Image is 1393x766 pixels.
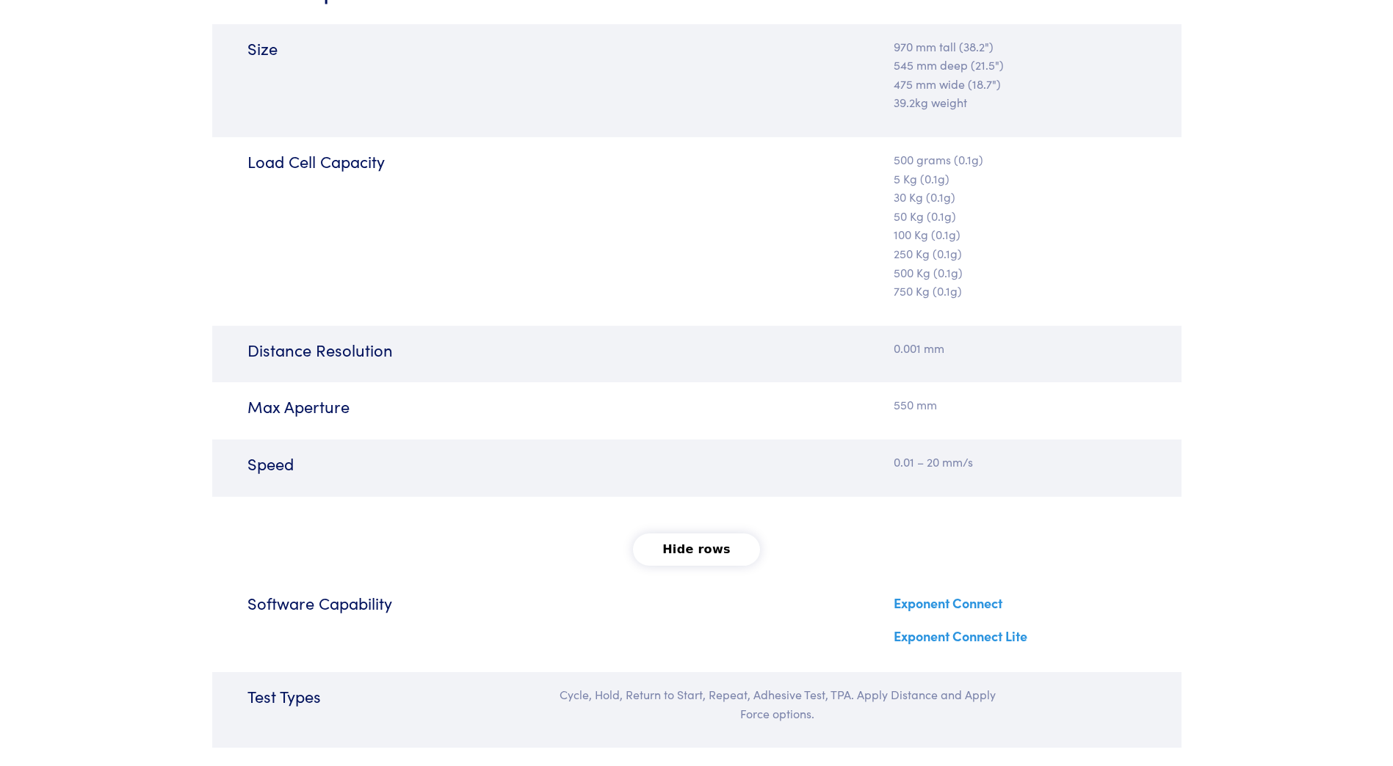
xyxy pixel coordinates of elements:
p: 970 mm tall (38.2") 545 mm deep (21.5") 475 mm wide (18.7") 39.2kg weight [894,37,1173,112]
p: 0.01 – 20 mm/s [894,453,1173,472]
h6: Max Aperture [247,395,527,418]
h6: Test Types [247,685,527,708]
button: Hide rows [633,533,760,566]
h6: Speed [247,453,527,475]
p: Cycle, Hold, Return to Start, Repeat, Adhesive Test, TPA. Apply Distance and Apply Force options. [544,685,1011,723]
a: Exponent Connect [894,594,1002,612]
p: 500 grams (0.1g) 5 Kg (0.1g) 30 Kg (0.1g) 50 Kg (0.1g) 100 Kg (0.1g) 250 Kg (0.1g) 500 Kg (0.1g) ... [894,150,1173,301]
h6: Size [247,37,527,60]
p: 550 mm [894,395,1173,415]
h6: Load Cell Capacity [247,150,527,173]
h6: Software Capability [247,592,527,615]
h6: Distance Resolution [247,339,527,362]
a: Exponent Connect Lite [894,627,1027,645]
p: 0.001 mm [894,339,1173,358]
